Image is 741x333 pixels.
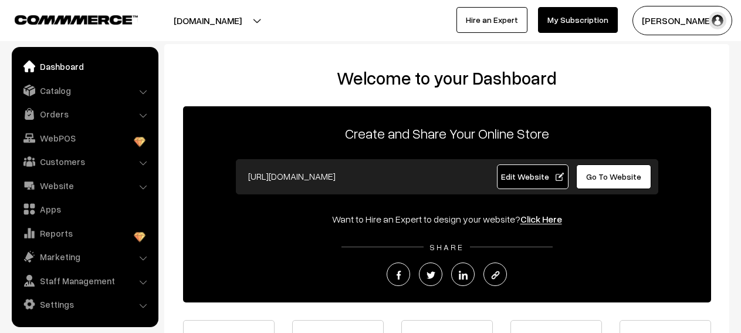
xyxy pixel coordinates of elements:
a: Go To Website [576,164,652,189]
div: Want to Hire an Expert to design your website? [183,212,711,226]
h2: Welcome to your Dashboard [176,68,718,89]
img: COMMMERCE [15,15,138,24]
a: My Subscription [538,7,618,33]
a: Marketing [15,246,154,267]
a: Staff Management [15,270,154,291]
a: Customers [15,151,154,172]
a: Click Here [520,213,562,225]
button: [DOMAIN_NAME] [133,6,283,35]
img: user [709,12,726,29]
span: Go To Website [586,171,641,181]
button: [PERSON_NAME]… [632,6,732,35]
p: Create and Share Your Online Store [183,123,711,144]
a: Website [15,175,154,196]
a: Settings [15,294,154,315]
a: COMMMERCE [15,12,117,26]
a: Catalog [15,80,154,101]
a: Orders [15,103,154,125]
span: SHARE [424,242,470,252]
span: Edit Website [501,171,564,181]
a: Hire an Expert [456,7,527,33]
a: Reports [15,223,154,244]
a: Apps [15,199,154,220]
a: Edit Website [497,164,569,189]
a: Dashboard [15,56,154,77]
a: WebPOS [15,127,154,149]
